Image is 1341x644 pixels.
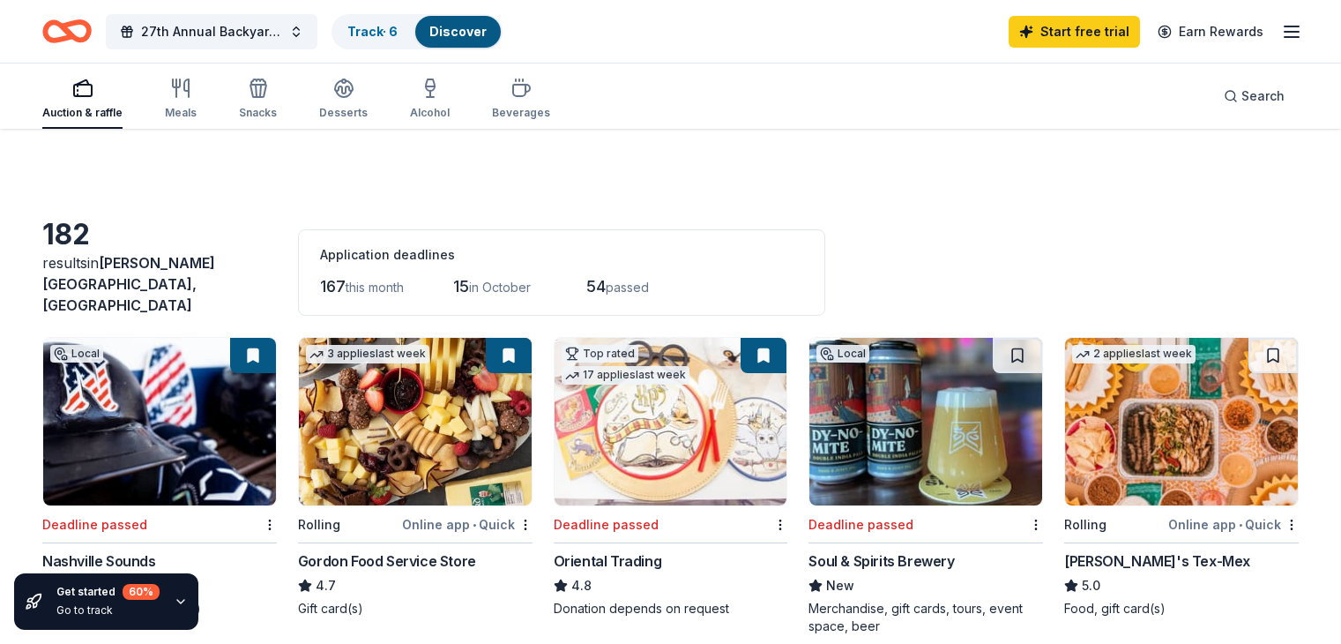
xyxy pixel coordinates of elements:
[42,514,147,535] div: Deadline passed
[410,106,450,120] div: Alcohol
[808,337,1043,635] a: Image for Soul & Spirits BreweryLocalDeadline passedSoul & Spirits BreweryNewMerchandise, gift ca...
[316,575,336,596] span: 4.7
[42,254,215,314] span: in
[42,252,277,316] div: results
[562,345,638,363] div: Top rated
[429,24,487,39] a: Discover
[816,345,869,363] div: Local
[319,71,368,129] button: Desserts
[298,550,476,572] div: Gordon Food Service Store
[42,254,215,314] span: [PERSON_NAME][GEOGRAPHIC_DATA], [GEOGRAPHIC_DATA]
[402,513,533,535] div: Online app Quick
[571,575,592,596] span: 4.8
[1082,575,1100,596] span: 5.0
[453,277,469,296] span: 15
[555,338,787,505] img: Image for Oriental Trading
[56,603,160,618] div: Go to track
[239,106,277,120] div: Snacks
[298,600,533,618] div: Gift card(s)
[469,280,531,295] span: in October
[347,24,398,39] a: Track· 6
[1239,518,1242,532] span: •
[42,550,156,572] div: Nashville Sounds
[1210,79,1299,114] button: Search
[826,575,854,596] span: New
[554,600,788,618] div: Donation depends on request
[1241,86,1285,107] span: Search
[492,71,550,129] button: Beverages
[42,337,277,618] a: Image for Nashville SoundsLocalDeadline passedNashville SoundsNewAutographed item, ticket(s)
[473,518,476,532] span: •
[1064,600,1299,618] div: Food, gift card(s)
[298,337,533,618] a: Image for Gordon Food Service Store3 applieslast weekRollingOnline app•QuickGordon Food Service S...
[165,106,197,120] div: Meals
[298,514,340,535] div: Rolling
[319,106,368,120] div: Desserts
[410,71,450,129] button: Alcohol
[332,14,503,49] button: Track· 6Discover
[809,338,1042,505] img: Image for Soul & Spirits Brewery
[42,11,92,52] a: Home
[808,600,1043,635] div: Merchandise, gift cards, tours, event space, beer
[42,71,123,129] button: Auction & raffle
[492,106,550,120] div: Beverages
[554,514,659,535] div: Deadline passed
[56,584,160,600] div: Get started
[1147,16,1274,48] a: Earn Rewards
[320,277,346,296] span: 167
[50,345,103,363] div: Local
[165,71,197,129] button: Meals
[42,217,277,252] div: 182
[320,244,803,266] div: Application deadlines
[1064,514,1106,535] div: Rolling
[306,345,429,363] div: 3 applies last week
[554,337,788,618] a: Image for Oriental TradingTop rated17 applieslast weekDeadline passedOriental Trading4.8Donation ...
[554,550,662,572] div: Oriental Trading
[239,71,277,129] button: Snacks
[1168,513,1299,535] div: Online app Quick
[43,338,276,505] img: Image for Nashville Sounds
[1064,337,1299,618] a: Image for Chuy's Tex-Mex2 applieslast weekRollingOnline app•Quick[PERSON_NAME]'s Tex-Mex5.0Food, ...
[808,550,954,572] div: Soul & Spirits Brewery
[562,366,689,385] div: 17 applies last week
[106,14,317,49] button: 27th Annual Backyard BBQ
[123,584,160,600] div: 60 %
[606,280,649,295] span: passed
[1064,550,1250,572] div: [PERSON_NAME]'s Tex-Mex
[346,280,404,295] span: this month
[1072,345,1196,363] div: 2 applies last week
[42,106,123,120] div: Auction & raffle
[808,514,913,535] div: Deadline passed
[1065,338,1298,505] img: Image for Chuy's Tex-Mex
[586,277,606,296] span: 54
[141,21,282,42] span: 27th Annual Backyard BBQ
[299,338,532,505] img: Image for Gordon Food Service Store
[1009,16,1140,48] a: Start free trial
